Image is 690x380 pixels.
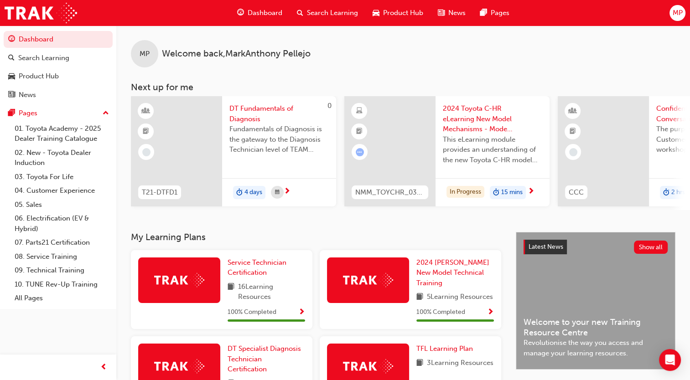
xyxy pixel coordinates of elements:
[11,184,113,198] a: 04. Customer Experience
[8,109,15,118] span: pages-icon
[244,187,262,198] span: 4 days
[11,146,113,170] a: 02. New - Toyota Dealer Induction
[383,8,423,18] span: Product Hub
[501,187,523,198] span: 15 mins
[5,3,77,23] img: Trak
[669,5,685,21] button: MP
[229,103,329,124] span: DT Fundamentals of Diagnosis
[327,102,332,110] span: 0
[416,258,489,287] span: 2024 [PERSON_NAME] New Model Technical Training
[230,4,290,22] a: guage-iconDashboard
[569,187,584,198] span: CCC
[143,105,149,117] span: learningResourceType_INSTRUCTOR_LED-icon
[8,36,15,44] span: guage-icon
[529,243,563,251] span: Latest News
[487,308,494,317] span: Show Progress
[142,148,150,156] span: learningRecordVerb_NONE-icon
[237,7,244,19] span: guage-icon
[4,87,113,103] a: News
[491,8,509,18] span: Pages
[142,187,177,198] span: T21-DTFD1
[570,126,576,138] span: booktick-icon
[307,8,358,18] span: Search Learning
[236,187,243,199] span: duration-icon
[416,344,477,354] a: TFL Learning Plan
[487,307,494,318] button: Show Progress
[297,7,303,19] span: search-icon
[8,72,15,81] span: car-icon
[446,186,484,198] div: In Progress
[443,103,542,134] span: 2024 Toyota C-HR eLearning New Model Mechanisms - Model Outline (Module 1)
[228,282,234,302] span: book-icon
[11,170,113,184] a: 03. Toyota For Life
[11,291,113,305] a: All Pages
[248,8,282,18] span: Dashboard
[672,8,682,18] span: MP
[480,7,487,19] span: pages-icon
[11,122,113,146] a: 01. Toyota Academy - 2025 Dealer Training Catalogue
[528,188,534,196] span: next-icon
[416,307,465,318] span: 100 % Completed
[19,71,59,82] div: Product Hub
[298,307,305,318] button: Show Progress
[516,232,675,370] a: Latest NewsShow allWelcome to your new Training Resource CentreRevolutionise the way you access a...
[154,359,204,373] img: Trak
[4,105,113,122] button: Pages
[4,29,113,105] button: DashboardSearch LearningProduct HubNews
[570,105,576,117] span: learningResourceType_INSTRUCTOR_LED-icon
[373,7,379,19] span: car-icon
[229,124,329,155] span: Fundamentals of Diagnosis is the gateway to the Diagnosis Technician level of TEAM Training and s...
[11,236,113,250] a: 07. Parts21 Certification
[103,108,109,119] span: up-icon
[448,8,466,18] span: News
[298,308,305,317] span: Show Progress
[356,126,363,138] span: booktick-icon
[228,258,286,277] span: Service Technician Certification
[344,96,550,206] a: NMM_TOYCHR_032024_MODULE_12024 Toyota C-HR eLearning New Model Mechanisms - Model Outline (Module...
[416,292,423,303] span: book-icon
[11,250,113,264] a: 08. Service Training
[11,211,113,236] a: 06. Electrification (EV & Hybrid)
[365,4,431,22] a: car-iconProduct Hub
[4,50,113,67] a: Search Learning
[284,188,291,196] span: next-icon
[355,187,425,198] span: NMM_TOYCHR_032024_MODULE_1
[100,362,107,373] span: prev-icon
[228,307,276,318] span: 100 % Completed
[11,198,113,212] a: 05. Sales
[143,126,149,138] span: booktick-icon
[19,108,37,118] div: Pages
[11,277,113,292] a: 10. TUNE Rev-Up Training
[431,4,473,22] a: news-iconNews
[493,187,499,199] span: duration-icon
[356,105,363,117] span: learningResourceType_ELEARNING-icon
[18,53,69,63] div: Search Learning
[116,82,690,92] h3: Next up for me
[473,4,517,22] a: pages-iconPages
[524,317,668,338] span: Welcome to your new Training Resource Centre
[659,349,681,371] div: Open Intercom Messenger
[343,359,393,373] img: Trak
[438,7,445,19] span: news-icon
[569,148,577,156] span: learningRecordVerb_NONE-icon
[11,263,113,277] a: 09. Technical Training
[524,338,668,358] span: Revolutionise the way you access and manage your learning resources.
[634,241,668,254] button: Show all
[356,148,364,156] span: learningRecordVerb_ATTEMPT-icon
[416,358,423,369] span: book-icon
[154,273,204,287] img: Trak
[131,96,336,206] a: 0T21-DTFD1DT Fundamentals of DiagnosisFundamentals of Diagnosis is the gateway to the Diagnosis T...
[671,187,685,198] span: 2 hrs
[19,90,36,100] div: News
[290,4,365,22] a: search-iconSearch Learning
[4,68,113,85] a: Product Hub
[162,49,311,59] span: Welcome back , MarkAnthony Pellejo
[343,273,393,287] img: Trak
[8,54,15,62] span: search-icon
[416,257,494,288] a: 2024 [PERSON_NAME] New Model Technical Training
[416,344,473,353] span: TFL Learning Plan
[427,292,493,303] span: 5 Learning Resources
[443,134,542,165] span: This eLearning module provides an understanding of the new Toyota C-HR model line-up and their Ka...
